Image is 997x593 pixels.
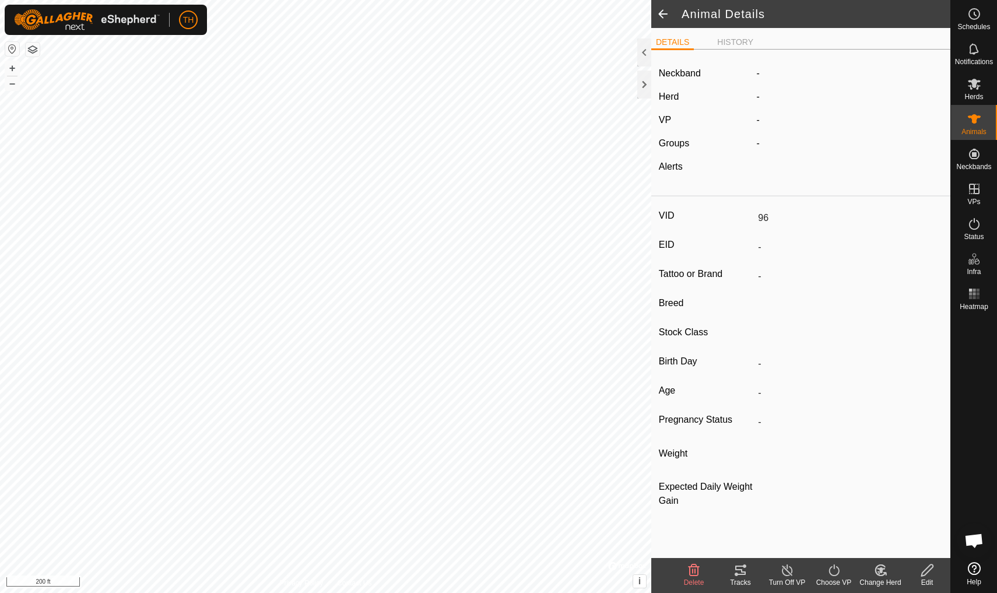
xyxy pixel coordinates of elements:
span: Animals [961,128,987,135]
label: Age [659,383,753,398]
app-display-virtual-paddock-transition: - [757,115,760,125]
img: Gallagher Logo [14,9,160,30]
label: Stock Class [659,325,753,340]
button: Reset Map [5,42,19,56]
button: + [5,61,19,75]
div: Edit [904,577,950,588]
label: Pregnancy Status [659,412,753,427]
span: Infra [967,268,981,275]
div: Choose VP [810,577,857,588]
label: Tattoo or Brand [659,266,753,282]
label: EID [659,237,753,252]
label: Expected Daily Weight Gain [659,480,753,508]
span: Status [964,233,984,240]
li: DETAILS [651,36,694,50]
label: Groups [659,138,689,148]
div: Change Herd [857,577,904,588]
button: i [633,575,646,588]
button: – [5,76,19,90]
label: VP [659,115,671,125]
h2: Animal Details [682,7,950,21]
span: - [757,92,760,101]
label: Alerts [659,162,683,171]
a: Privacy Policy [279,578,323,588]
div: Open chat [957,523,992,558]
label: - [757,66,760,80]
span: TH [183,14,194,26]
label: Birth Day [659,354,753,369]
a: Help [951,557,997,590]
span: Neckbands [956,163,991,170]
label: Weight [659,441,753,466]
span: i [638,576,641,586]
span: Schedules [957,23,990,30]
span: Herds [964,93,983,100]
div: Turn Off VP [764,577,810,588]
div: Tracks [717,577,764,588]
div: - [752,136,948,150]
label: Herd [659,92,679,101]
span: Heatmap [960,303,988,310]
label: Breed [659,296,753,311]
span: Notifications [955,58,993,65]
button: Map Layers [26,43,40,57]
a: Contact Us [337,578,371,588]
li: HISTORY [712,36,758,48]
label: Neckband [659,66,701,80]
span: VPs [967,198,980,205]
span: Help [967,578,981,585]
span: Delete [684,578,704,587]
label: VID [659,208,753,223]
